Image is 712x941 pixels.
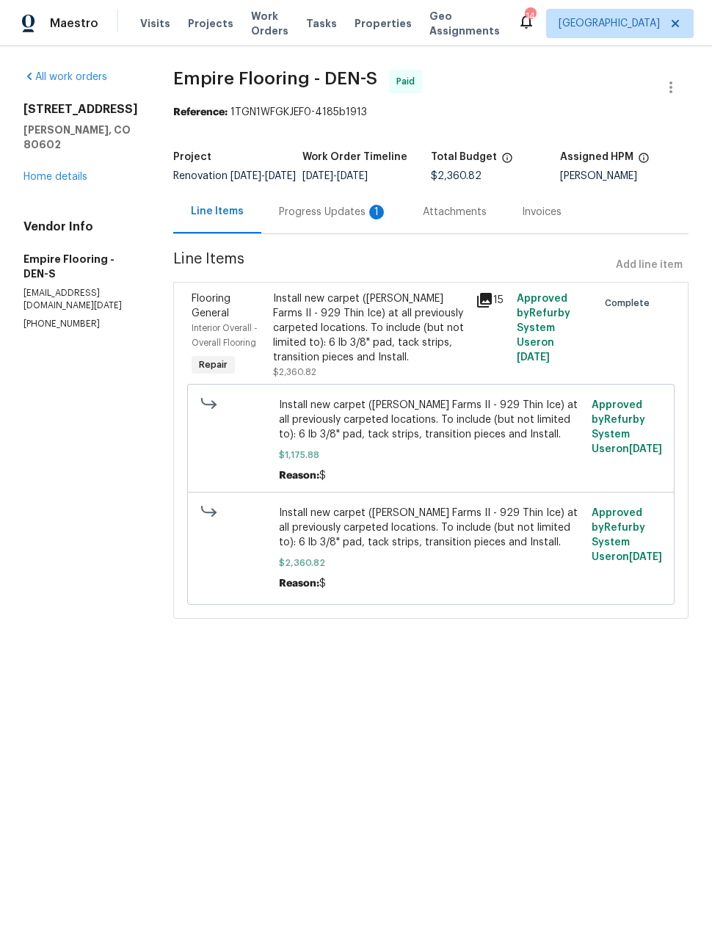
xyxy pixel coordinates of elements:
[173,171,296,181] span: Renovation
[188,16,233,31] span: Projects
[638,152,650,171] span: The hpm assigned to this work order.
[369,205,384,219] div: 1
[192,324,258,347] span: Interior Overall - Overall Flooring
[273,368,316,377] span: $2,360.82
[302,171,368,181] span: -
[230,171,261,181] span: [DATE]
[192,294,230,319] span: Flooring General
[605,296,655,310] span: Complete
[23,287,138,312] p: [EMAIL_ADDRESS][DOMAIN_NAME][DATE]
[525,9,535,23] div: 14
[23,102,138,117] h2: [STREET_ADDRESS]
[279,556,582,570] span: $2,360.82
[23,72,107,82] a: All work orders
[279,578,319,589] span: Reason:
[559,16,660,31] span: [GEOGRAPHIC_DATA]
[517,352,550,363] span: [DATE]
[23,318,138,330] p: [PHONE_NUMBER]
[522,205,562,219] div: Invoices
[429,9,500,38] span: Geo Assignments
[501,152,513,171] span: The total cost of line items that have been proposed by Opendoor. This sum includes line items th...
[355,16,412,31] span: Properties
[517,294,570,363] span: Approved by Refurby System User on
[592,508,662,562] span: Approved by Refurby System User on
[302,171,333,181] span: [DATE]
[251,9,288,38] span: Work Orders
[273,291,468,365] div: Install new carpet ([PERSON_NAME] Farms II - 929 Thin Ice) at all previously carpeted locations. ...
[230,171,296,181] span: -
[319,470,326,481] span: $
[476,291,507,309] div: 15
[279,470,319,481] span: Reason:
[279,506,582,550] span: Install new carpet ([PERSON_NAME] Farms II - 929 Thin Ice) at all previously carpeted locations. ...
[173,107,228,117] b: Reference:
[560,171,689,181] div: [PERSON_NAME]
[431,152,497,162] h5: Total Budget
[193,357,233,372] span: Repair
[302,152,407,162] h5: Work Order Timeline
[629,444,662,454] span: [DATE]
[306,18,337,29] span: Tasks
[140,16,170,31] span: Visits
[173,152,211,162] h5: Project
[23,219,138,234] h4: Vendor Info
[23,123,138,152] h5: [PERSON_NAME], CO 80602
[592,400,662,454] span: Approved by Refurby System User on
[191,204,244,219] div: Line Items
[560,152,633,162] h5: Assigned HPM
[279,398,582,442] span: Install new carpet ([PERSON_NAME] Farms II - 929 Thin Ice) at all previously carpeted locations. ...
[279,205,388,219] div: Progress Updates
[173,252,610,279] span: Line Items
[173,105,689,120] div: 1TGN1WFGKJEF0-4185b1913
[431,171,482,181] span: $2,360.82
[279,448,582,462] span: $1,175.88
[23,252,138,281] h5: Empire Flooring - DEN-S
[337,171,368,181] span: [DATE]
[23,172,87,182] a: Home details
[629,552,662,562] span: [DATE]
[50,16,98,31] span: Maestro
[265,171,296,181] span: [DATE]
[423,205,487,219] div: Attachments
[396,74,421,89] span: Paid
[319,578,326,589] span: $
[173,70,377,87] span: Empire Flooring - DEN-S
